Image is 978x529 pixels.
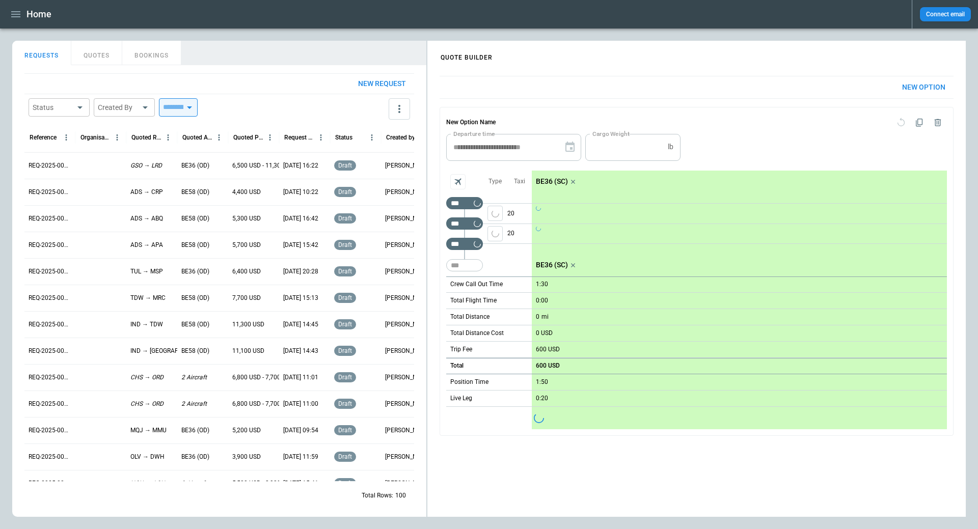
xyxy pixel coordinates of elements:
[446,238,483,250] div: Too short
[395,491,406,500] p: 100
[385,453,428,461] p: [PERSON_NAME]
[336,294,354,301] span: draft
[362,491,393,500] p: Total Rows:
[130,347,208,355] p: IND → [GEOGRAPHIC_DATA]
[232,426,261,435] p: 5,200 USD
[33,102,73,113] div: Status
[336,321,354,328] span: draft
[446,217,483,230] div: Too short
[335,134,352,141] div: Status
[892,114,910,132] span: Reset quote option
[532,171,947,429] div: scrollable content
[130,267,163,276] p: TUL → MSP
[336,427,354,434] span: draft
[450,174,466,189] span: Aircraft selection
[283,267,318,276] p: [DATE] 20:28
[386,134,415,141] div: Created by
[29,241,71,249] p: REQ-2025-000248
[592,129,630,138] label: Cargo Weight
[181,400,207,408] p: 2 Aircraft
[29,267,71,276] p: REQ-2025-000247
[80,134,111,141] div: Organisation
[446,259,483,271] div: Too short
[182,134,212,141] div: Quoted Aircraft
[161,131,175,144] button: Quoted Route column menu
[181,241,209,249] p: BE58 (OD)
[450,345,472,354] p: Trip Fee
[130,400,164,408] p: CHS → ORD
[232,320,264,329] p: 11,300 USD
[232,161,297,170] p: 6,500 USD - 11,300 USD
[130,294,166,302] p: TDW → MRC
[130,426,167,435] p: MQJ → MMU
[336,162,354,169] span: draft
[232,294,261,302] p: 7,700 USD
[894,76,954,98] button: New Option
[29,347,71,355] p: REQ-2025-000244
[29,294,71,302] p: REQ-2025-000246
[130,214,163,223] p: ADS → ABQ
[487,206,503,221] span: Type of sector
[487,206,503,221] button: left aligned
[536,297,548,304] p: 0:00
[232,453,261,461] p: 3,900 USD
[365,131,378,144] button: Status column menu
[336,347,354,354] span: draft
[181,347,209,355] p: BE58 (OD)
[487,226,503,241] button: left aligned
[385,294,428,302] p: [PERSON_NAME]
[29,453,71,461] p: REQ-2025-000240
[181,188,209,197] p: BE58 (OD)
[29,373,71,382] p: REQ-2025-000243
[385,373,428,382] p: [PERSON_NAME]
[336,374,354,381] span: draft
[283,161,318,170] p: [DATE] 16:22
[514,177,525,186] p: Taxi
[181,214,209,223] p: BE58 (OD)
[385,426,428,435] p: [PERSON_NAME]
[385,214,428,223] p: [PERSON_NAME]
[336,188,354,196] span: draft
[283,214,318,223] p: [DATE] 16:42
[130,320,163,329] p: IND → TDW
[111,131,124,144] button: Organisation column menu
[336,268,354,275] span: draft
[29,426,71,435] p: REQ-2025-000241
[385,241,428,249] p: [PERSON_NAME]
[122,41,181,65] button: BOOKINGS
[130,373,164,382] p: CHS → ORD
[446,197,483,209] div: Not found
[314,131,328,144] button: Request Created At (UTC-05:00) column menu
[181,320,209,329] p: BE58 (OD)
[385,188,428,197] p: [PERSON_NAME]
[536,378,548,386] p: 1:50
[283,294,318,302] p: [DATE] 15:13
[283,320,318,329] p: [DATE] 14:45
[263,131,277,144] button: Quoted Price column menu
[131,134,161,141] div: Quoted Route
[450,313,490,321] p: Total Distance
[385,267,428,276] p: [PERSON_NAME]
[283,426,318,435] p: [DATE] 09:54
[487,226,503,241] span: Type of sector
[385,161,428,170] p: [PERSON_NAME]
[385,400,428,408] p: [PERSON_NAME]
[30,134,57,141] div: Reference
[12,41,71,65] button: REQUESTS
[453,129,495,138] label: Departure time
[130,161,162,170] p: GSO → LRD
[536,329,553,337] p: 0 USD
[536,313,539,321] p: 0
[507,224,532,243] p: 20
[60,131,73,144] button: Reference column menu
[446,114,496,132] h6: New Option Name
[536,177,568,186] p: BE36 (SC)
[181,161,209,170] p: BE36 (OD)
[910,114,929,132] span: Duplicate quote option
[336,400,354,407] span: draft
[29,400,71,408] p: REQ-2025-000242
[283,453,318,461] p: [DATE] 11:59
[668,143,673,151] p: lb
[350,74,414,94] button: New request
[130,241,163,249] p: ADS → APA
